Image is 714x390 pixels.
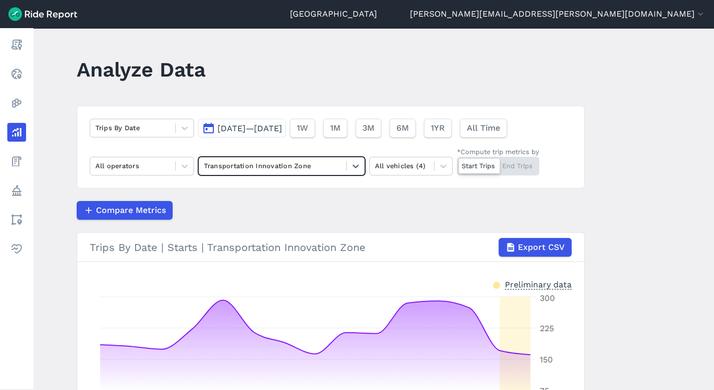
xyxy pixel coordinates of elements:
button: Compare Metrics [77,201,173,220]
button: 1M [323,119,347,137]
tspan: 150 [540,355,553,364]
a: [GEOGRAPHIC_DATA] [290,8,377,20]
button: 6M [390,119,416,137]
span: Export CSV [518,241,565,254]
button: 1YR [424,119,452,137]
h1: Analyze Data [77,55,205,84]
div: Trips By Date | Starts | Transportation Innovation Zone [90,238,572,257]
a: Policy [7,181,26,200]
span: All Time [467,122,500,134]
button: 3M [356,119,381,137]
div: Preliminary data [505,279,572,290]
button: All Time [460,119,507,137]
span: 6M [396,122,409,134]
tspan: 225 [540,323,554,333]
a: Realtime [7,65,26,83]
button: 1W [290,119,315,137]
button: [DATE]—[DATE] [198,119,286,137]
span: 3M [362,122,374,134]
button: Export CSV [499,238,572,257]
span: 1M [330,122,341,134]
a: Health [7,240,26,258]
span: [DATE]—[DATE] [217,123,282,133]
a: Heatmaps [7,94,26,112]
a: Report [7,35,26,54]
span: Compare Metrics [96,204,166,217]
a: Analyze [7,123,26,142]
span: 1W [297,122,308,134]
tspan: 300 [540,293,555,303]
a: Fees [7,152,26,171]
span: 1YR [431,122,445,134]
a: Areas [7,210,26,229]
div: *Compute trip metrics by [457,147,539,157]
button: [PERSON_NAME][EMAIL_ADDRESS][PERSON_NAME][DOMAIN_NAME] [410,8,706,20]
img: Ride Report [8,7,77,21]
